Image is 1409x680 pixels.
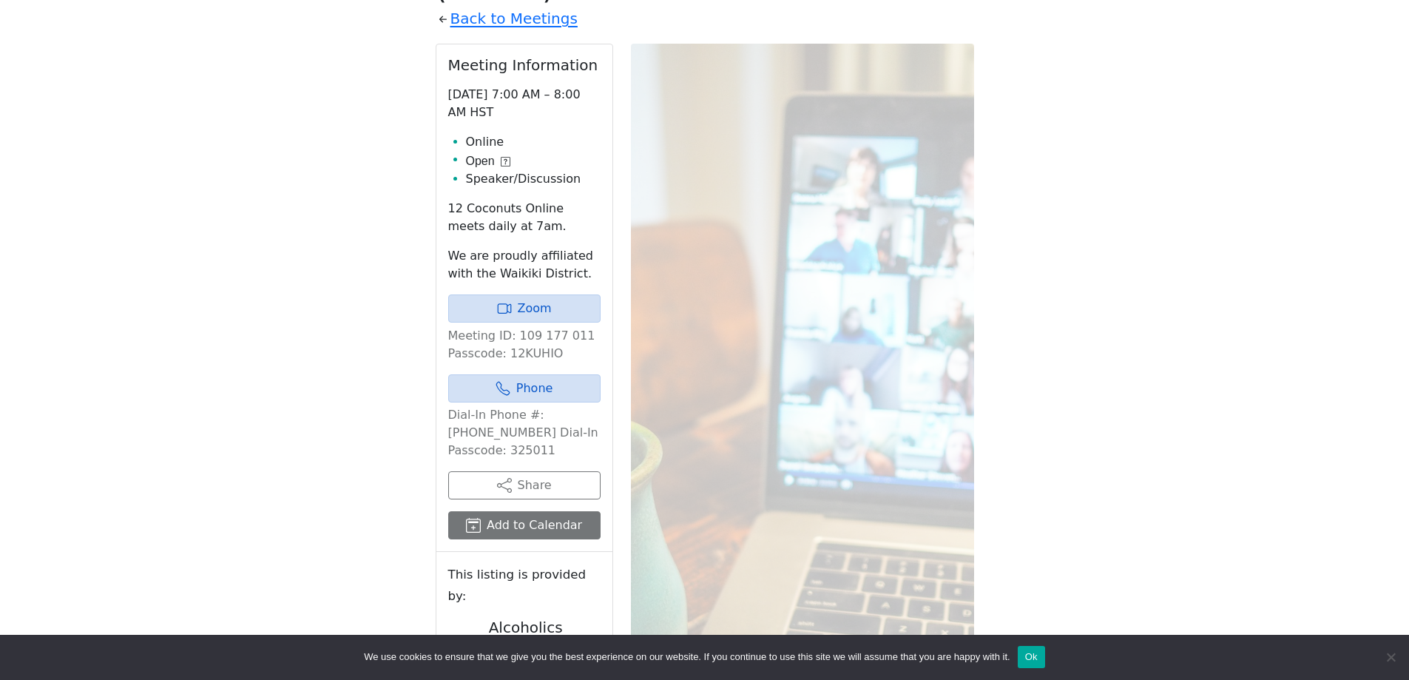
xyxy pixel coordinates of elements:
[448,471,601,499] button: Share
[466,152,510,170] button: Open
[450,6,578,32] a: Back to Meetings
[466,152,495,170] span: Open
[448,564,601,607] small: This listing is provided by:
[1383,650,1398,664] span: No
[364,650,1010,664] span: We use cookies to ensure that we give you the best experience on our website. If you continue to ...
[466,170,601,188] li: Speaker/Discussion
[448,327,601,363] p: Meeting ID: 109 177 011 Passcode: 12KUHIO
[448,200,601,235] p: 12 Coconuts Online meets daily at 7am.
[448,619,604,672] h2: Alcoholics Anonymous on [GEOGRAPHIC_DATA]
[1018,646,1045,668] button: Ok
[448,406,601,459] p: Dial-In Phone #: [PHONE_NUMBER] Dial-In Passcode: 325011
[448,511,601,539] button: Add to Calendar
[448,294,601,323] a: Zoom
[448,247,601,283] p: We are proudly affiliated with the Waikiki District.
[448,86,601,121] p: [DATE] 7:00 AM – 8:00 AM HST
[448,374,601,403] a: Phone
[466,133,601,151] li: Online
[448,56,601,74] h2: Meeting Information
